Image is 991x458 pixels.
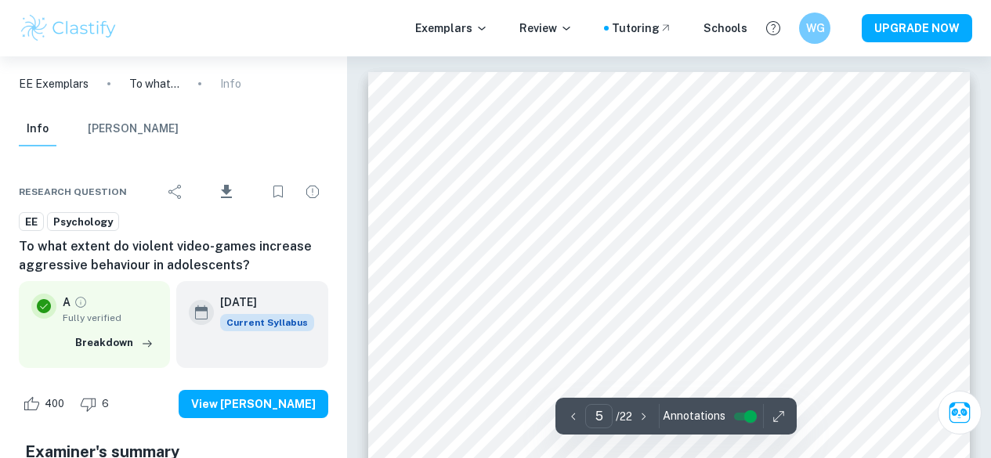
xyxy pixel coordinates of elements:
span: EE [20,215,43,230]
p: To what extent do violent video-games increase aggressive behaviour in adolescents? [129,75,179,92]
button: WG [799,13,830,44]
div: Share [160,176,191,207]
div: Like [19,391,73,417]
button: Breakdown [71,331,157,355]
button: Help and Feedback [760,15,787,41]
a: Tutoring [612,20,672,37]
span: Current Syllabus [220,314,314,331]
button: UPGRADE NOW [862,14,972,42]
div: Report issue [297,176,328,207]
a: Schools [703,20,747,37]
p: / 22 [616,408,632,425]
a: EE Exemplars [19,75,89,92]
h6: To what extent do violent video-games increase aggressive behaviour in adolescents? [19,237,328,275]
p: A [63,294,71,311]
p: Info [220,75,241,92]
a: Psychology [47,212,119,232]
button: Ask Clai [938,391,982,435]
div: This exemplar is based on the current syllabus. Feel free to refer to it for inspiration/ideas wh... [220,314,314,331]
span: 400 [36,396,73,412]
div: Dislike [76,391,118,417]
a: Grade fully verified [74,295,88,309]
div: Bookmark [262,176,294,207]
p: Review [519,20,573,37]
h6: WG [806,20,824,37]
a: EE [19,212,44,232]
button: [PERSON_NAME] [88,112,179,146]
span: Psychology [48,215,118,230]
p: Exemplars [415,20,488,37]
span: Annotations [663,408,725,424]
button: Info [19,112,56,146]
span: 6 [93,396,118,412]
span: Research question [19,185,127,199]
span: Fully verified [63,311,157,325]
button: View [PERSON_NAME] [179,390,328,418]
img: Clastify logo [19,13,118,44]
div: Download [194,171,259,212]
h6: [DATE] [220,294,302,311]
